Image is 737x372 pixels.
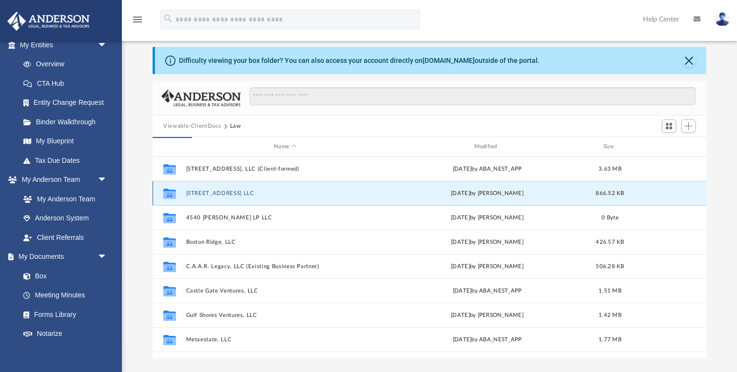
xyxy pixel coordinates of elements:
button: Add [681,119,696,133]
a: My Blueprint [14,132,117,151]
div: Modified [388,142,586,151]
button: Switch to Grid View [662,119,677,133]
input: Search files and folders [250,87,696,106]
a: Notarize [14,324,117,344]
a: Overview [14,55,122,74]
span: 506.28 KB [596,264,624,269]
div: [DATE] by ABA_NEST_APP [388,287,586,295]
button: Boston Ridge, LLC [186,239,384,245]
span: arrow_drop_down [97,247,117,267]
span: 866.52 KB [596,191,624,196]
button: C.A.A.R. Legacy, LLC (Existing Business Partner) [186,263,384,270]
a: My Anderson Teamarrow_drop_down [7,170,117,190]
a: Meeting Minutes [14,286,117,305]
i: search [163,13,174,24]
button: Close [682,54,696,67]
div: [DATE] by [PERSON_NAME] [388,214,586,222]
div: grid [153,157,706,359]
button: Law [230,122,241,131]
div: [DATE] by [PERSON_NAME] [388,262,586,271]
a: Forms Library [14,305,112,324]
div: [DATE] by ABA_NEST_APP [388,335,586,344]
button: 4540 [PERSON_NAME] LP LLC [186,215,384,221]
div: [DATE] by [PERSON_NAME] [388,311,586,320]
button: [STREET_ADDRESS] LLC [186,190,384,196]
div: id [157,142,181,151]
div: Name [186,142,384,151]
i: menu [132,14,143,25]
div: Size [591,142,630,151]
a: Binder Walkthrough [14,112,122,132]
button: Metaestate, LLC [186,336,384,343]
span: 426.57 KB [596,239,624,245]
div: [DATE] by [PERSON_NAME] [388,238,586,247]
a: menu [132,19,143,25]
button: Castle Gate Ventures, LLC [186,288,384,294]
a: My Anderson Team [14,189,112,209]
span: 1.42 MB [599,313,621,318]
a: Tax Due Dates [14,151,122,170]
img: User Pic [715,12,730,26]
a: Entity Change Request [14,93,122,113]
div: [DATE] by [PERSON_NAME] [388,189,586,198]
span: 1.77 MB [599,337,621,342]
a: Client Referrals [14,228,117,247]
img: Anderson Advisors Platinum Portal [4,12,93,31]
div: [DATE] by ABA_NEST_APP [388,165,586,174]
span: 0 Byte [601,215,619,220]
a: [DOMAIN_NAME] [423,57,475,64]
span: arrow_drop_down [97,35,117,55]
button: Gulf Shores Ventures, LLC [186,312,384,318]
a: My Entitiesarrow_drop_down [7,35,122,55]
a: Box [14,266,112,286]
span: 1.51 MB [599,288,621,294]
span: 3.63 MB [599,166,621,172]
span: arrow_drop_down [97,170,117,190]
button: [STREET_ADDRESS], LLC (Client-formed) [186,166,384,172]
div: Difficulty viewing your box folder? You can also access your account directly on outside of the p... [179,56,540,66]
a: Anderson System [14,209,117,228]
a: My Documentsarrow_drop_down [7,247,117,267]
div: id [634,142,702,151]
button: Viewable-ClientDocs [163,122,221,131]
a: CTA Hub [14,74,122,93]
